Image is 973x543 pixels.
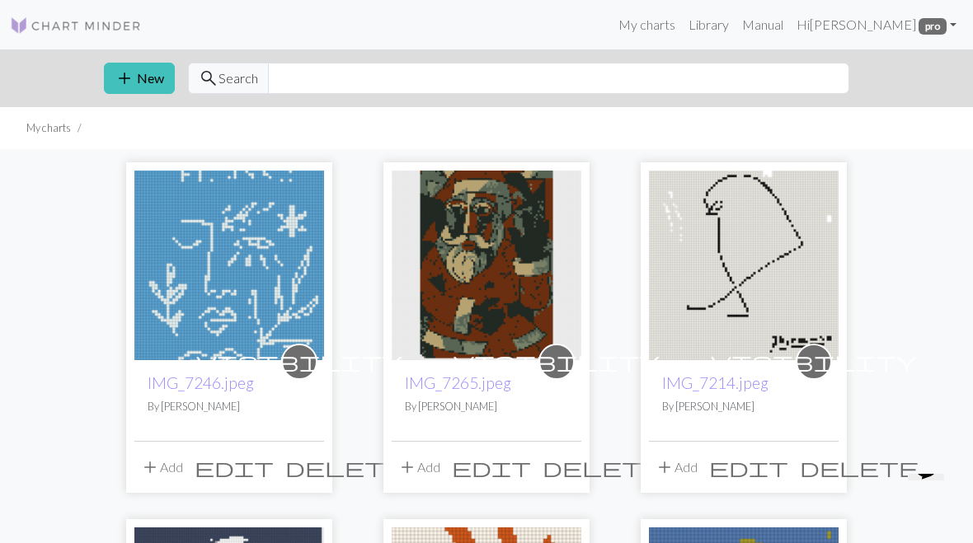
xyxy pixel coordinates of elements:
[104,63,175,94] button: New
[612,8,682,41] a: My charts
[280,452,410,483] button: Delete
[392,452,446,483] button: Add
[219,68,258,88] span: Search
[452,456,531,479] span: edit
[195,457,274,477] i: Edit
[454,349,660,374] span: visibility
[285,456,404,479] span: delete
[901,474,957,527] iframe: chat widget
[919,18,947,35] span: pro
[392,255,581,271] a: IMG_7265.jpeg
[392,171,581,360] img: IMG_7265.jpeg
[454,345,660,378] i: private
[736,8,790,41] a: Manual
[195,456,274,479] span: edit
[196,349,402,374] span: visibility
[655,456,675,479] span: add
[140,456,160,479] span: add
[703,452,794,483] button: Edit
[134,255,324,271] a: IMG_7246.jpeg
[794,452,924,483] button: Delete
[800,456,919,479] span: delete
[711,349,917,374] span: visibility
[662,399,825,414] p: By [PERSON_NAME]
[790,8,963,41] a: Hi[PERSON_NAME] pro
[115,67,134,90] span: add
[649,171,839,360] img: IMG_7214.jpeg
[148,373,254,392] a: IMG_7246.jpeg
[405,373,511,392] a: IMG_7265.jpeg
[26,120,71,136] li: My charts
[543,456,661,479] span: delete
[711,345,917,378] i: private
[682,8,736,41] a: Library
[199,67,219,90] span: search
[649,452,703,483] button: Add
[397,456,417,479] span: add
[709,456,788,479] span: edit
[148,399,311,414] p: By [PERSON_NAME]
[196,345,402,378] i: private
[662,373,769,392] a: IMG_7214.jpeg
[649,255,839,271] a: IMG_7214.jpeg
[446,452,537,483] button: Edit
[189,452,280,483] button: Edit
[452,457,531,477] i: Edit
[537,452,667,483] button: Delete
[709,457,788,477] i: Edit
[134,171,324,360] img: IMG_7246.jpeg
[134,452,189,483] button: Add
[405,399,568,414] p: By [PERSON_NAME]
[10,16,142,35] img: Logo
